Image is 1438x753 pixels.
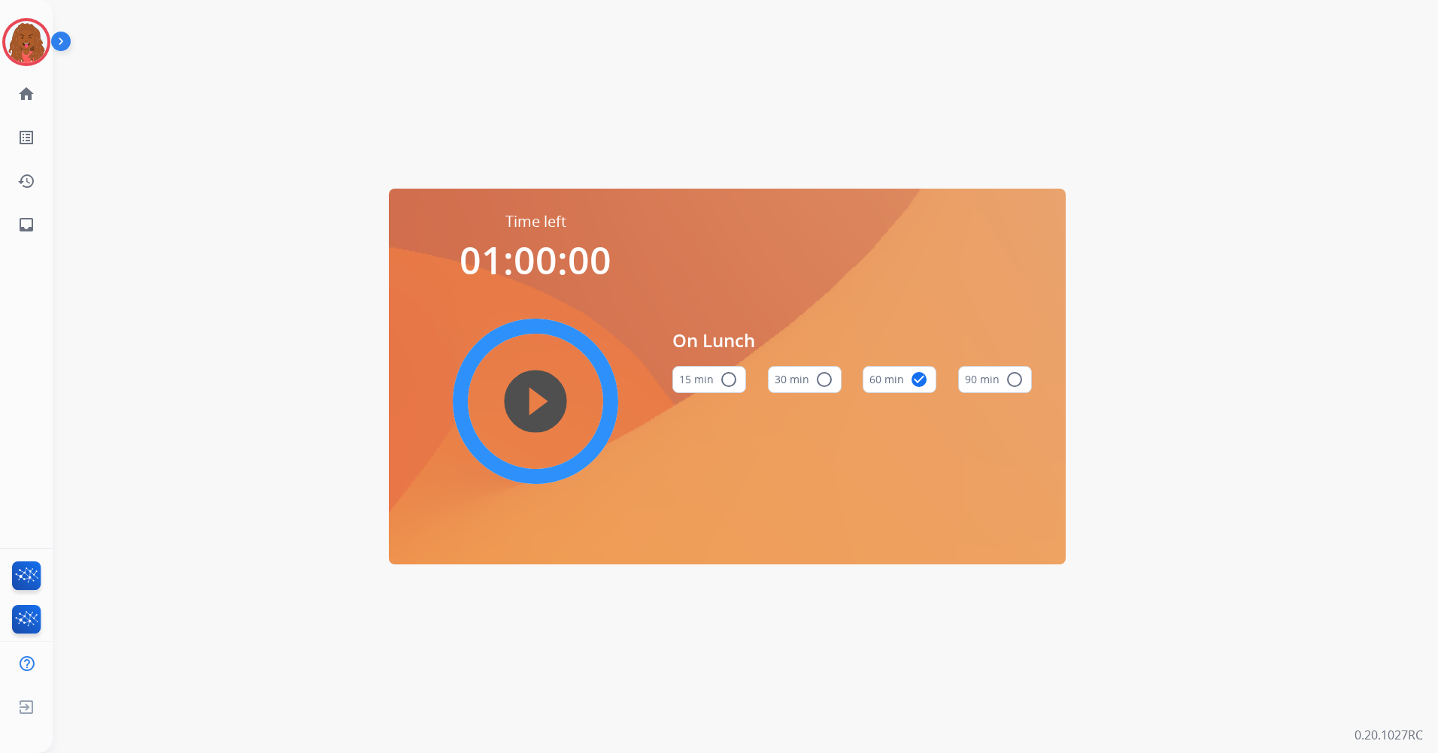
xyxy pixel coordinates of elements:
[17,216,35,234] mat-icon: inbox
[672,366,746,393] button: 15 min
[17,172,35,190] mat-icon: history
[672,327,1032,354] span: On Lunch
[526,392,545,410] mat-icon: play_circle_filled
[1006,370,1024,389] mat-icon: radio_button_unchecked
[958,366,1032,393] button: 90 min
[5,21,47,63] img: avatar
[1355,726,1423,744] p: 0.20.1027RC
[460,234,611,286] span: 01:00:00
[910,370,928,389] mat-icon: check_circle
[768,366,842,393] button: 30 min
[17,129,35,147] mat-icon: list_alt
[505,211,566,232] span: Time left
[815,370,833,389] mat-icon: radio_button_unchecked
[863,366,936,393] button: 60 min
[17,85,35,103] mat-icon: home
[720,370,738,389] mat-icon: radio_button_unchecked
